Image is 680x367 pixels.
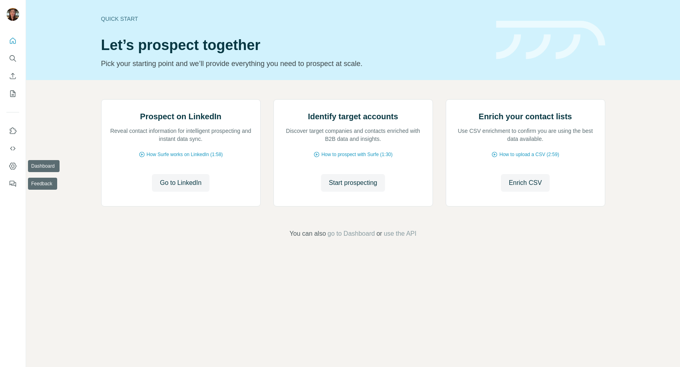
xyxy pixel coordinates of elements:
[110,127,252,143] p: Reveal contact information for intelligent prospecting and instant data sync.
[377,229,382,239] span: or
[101,15,487,23] div: Quick start
[6,86,19,101] button: My lists
[6,69,19,83] button: Enrich CSV
[454,127,597,143] p: Use CSV enrichment to confirm you are using the best data available.
[479,111,572,122] h2: Enrich your contact lists
[6,8,19,21] img: Avatar
[6,51,19,66] button: Search
[329,178,377,188] span: Start prospecting
[321,151,393,158] span: How to prospect with Surfe (1:30)
[6,124,19,138] button: Use Surfe on LinkedIn
[308,111,398,122] h2: Identify target accounts
[496,21,605,60] img: banner
[147,151,223,158] span: How Surfe works on LinkedIn (1:58)
[101,58,487,69] p: Pick your starting point and we’ll provide everything you need to prospect at scale.
[6,34,19,48] button: Quick start
[6,176,19,191] button: Feedback
[501,174,550,192] button: Enrich CSV
[282,127,425,143] p: Discover target companies and contacts enriched with B2B data and insights.
[499,151,559,158] span: How to upload a CSV (2:59)
[6,141,19,156] button: Use Surfe API
[152,174,209,192] button: Go to LinkedIn
[321,174,385,192] button: Start prospecting
[6,159,19,173] button: Dashboard
[327,229,375,239] button: go to Dashboard
[140,111,221,122] h2: Prospect on LinkedIn
[509,178,542,188] span: Enrich CSV
[101,37,487,53] h1: Let’s prospect together
[289,229,326,239] span: You can also
[160,178,201,188] span: Go to LinkedIn
[384,229,417,239] button: use the API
